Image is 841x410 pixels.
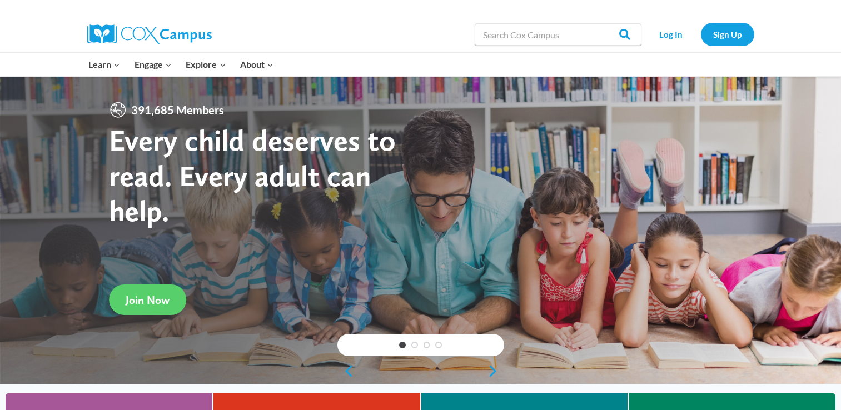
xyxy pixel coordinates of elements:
nav: Primary Navigation [82,53,281,76]
a: Join Now [109,284,186,315]
a: 4 [435,342,442,348]
a: previous [337,364,354,378]
span: Join Now [126,293,170,307]
a: 1 [399,342,406,348]
span: About [240,57,273,72]
a: 3 [424,342,430,348]
a: 2 [411,342,418,348]
span: Explore [186,57,226,72]
a: Sign Up [701,23,754,46]
strong: Every child deserves to read. Every adult can help. [109,122,396,228]
div: content slider buttons [337,360,504,382]
a: Log In [647,23,695,46]
span: Engage [135,57,172,72]
img: Cox Campus [87,24,212,44]
input: Search Cox Campus [475,23,641,46]
span: 391,685 Members [127,101,228,119]
span: Learn [88,57,120,72]
nav: Secondary Navigation [647,23,754,46]
a: next [487,364,504,378]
